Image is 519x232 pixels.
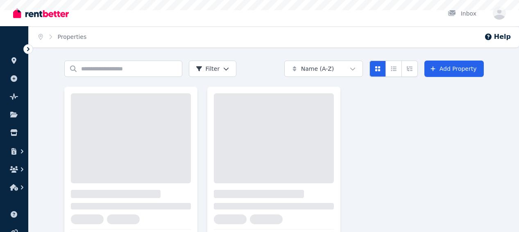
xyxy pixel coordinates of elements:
[448,9,476,18] div: Inbox
[29,26,96,47] nav: Breadcrumb
[13,7,69,19] img: RentBetter
[196,65,220,73] span: Filter
[189,61,237,77] button: Filter
[385,61,402,77] button: Compact list view
[484,32,511,42] button: Help
[301,65,334,73] span: Name (A-Z)
[284,61,363,77] button: Name (A-Z)
[424,61,484,77] a: Add Property
[401,61,418,77] button: Expanded list view
[58,34,87,40] a: Properties
[369,61,418,77] div: View options
[369,61,386,77] button: Card view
